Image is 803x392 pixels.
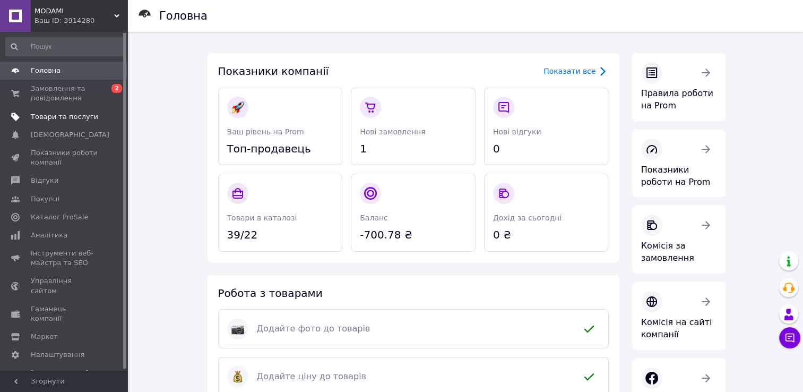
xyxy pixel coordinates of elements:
[34,16,127,25] div: Ваш ID: 3914280
[31,304,98,323] span: Гаманець компанії
[632,130,726,198] a: Показники роботи на Prom
[227,214,297,222] span: Товари в каталозі
[31,112,98,122] span: Товари та послуги
[159,10,208,22] h1: Головна
[632,53,726,121] a: Правила роботи на Prom
[543,65,608,78] a: Показати все
[111,84,122,93] span: 2
[360,214,388,222] span: Баланс
[641,241,694,263] span: Комісія за замовлення
[227,227,334,243] span: 39/22
[31,148,98,167] span: Показники роботи компанії
[31,66,61,75] span: Головна
[641,317,712,339] span: Комісія на сайті компанії
[779,327,800,348] button: Чат з покупцем
[31,276,98,295] span: Управління сайтом
[31,249,98,268] span: Інструменти веб-майстра та SEO
[632,282,726,350] a: Комісія на сайті компанії
[360,127,425,136] span: Нові замовлення
[218,65,329,78] span: Показники компанії
[31,194,59,204] span: Покупці
[227,141,334,157] span: Топ-продавець
[218,287,323,300] span: Робота з товарами
[493,127,541,136] span: Нові відгуки
[31,176,58,185] span: Відгуки
[31,130,109,140] span: [DEMOGRAPHIC_DATA]
[231,101,244,114] img: :rocket:
[218,309,609,348] a: :camera:Додайте фото до товарів
[493,227,600,243] span: 0 ₴
[31,212,88,222] span: Каталог ProSale
[493,214,562,222] span: Дохід за сьогодні
[34,6,114,16] span: MODAMI
[641,88,713,110] span: Правила роботи на Prom
[5,37,125,56] input: Пошук
[31,84,98,103] span: Замовлення та повідомлення
[231,370,244,383] img: :moneybag:
[543,66,595,76] div: Показати все
[231,322,244,335] img: :camera:
[360,141,467,157] span: 1
[31,231,67,240] span: Аналітика
[632,206,726,274] a: Комісія за замовлення
[257,371,570,383] span: Додайте ціну до товарів
[31,350,85,360] span: Налаштування
[31,332,58,342] span: Маркет
[360,227,467,243] span: -700.78 ₴
[641,165,711,187] span: Показники роботи на Prom
[227,127,304,136] span: Ваш рівень на Prom
[493,141,600,157] span: 0
[257,323,570,335] span: Додайте фото до товарів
